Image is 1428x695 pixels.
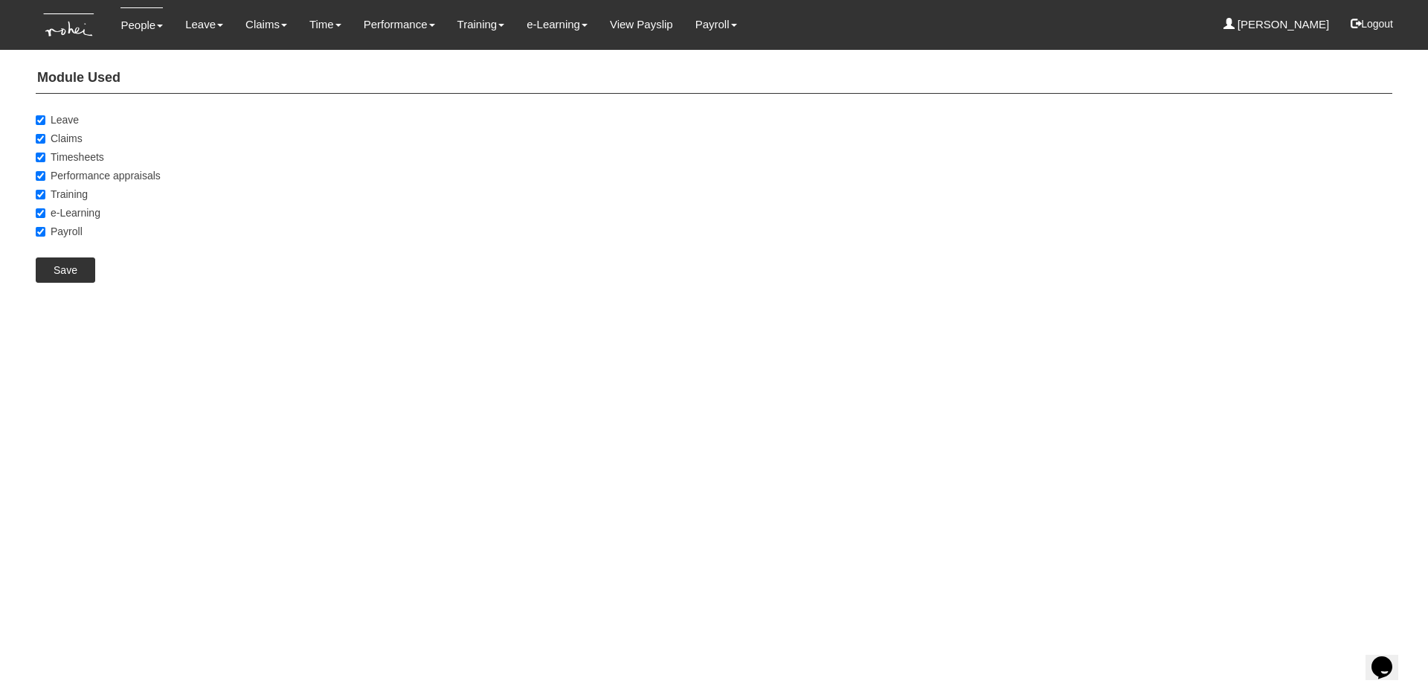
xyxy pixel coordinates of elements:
label: Training [36,187,88,202]
input: Leave [36,115,45,125]
a: Performance [364,7,435,42]
a: Time [309,7,341,42]
input: Timesheets [36,153,45,162]
label: Performance appraisals [36,168,161,183]
input: Claims [36,134,45,144]
label: Payroll [36,224,83,239]
label: Claims [36,131,83,146]
a: Training [457,7,505,42]
label: Leave [36,112,79,127]
a: View Payslip [610,7,673,42]
a: [PERSON_NAME] [1223,7,1330,42]
input: Training [36,190,45,199]
input: Payroll [36,227,45,237]
a: People [120,7,163,42]
h4: Module Used [36,63,1392,94]
iframe: chat widget [1366,635,1413,680]
a: Leave [185,7,223,42]
a: Claims [245,7,287,42]
a: e-Learning [527,7,588,42]
label: e-Learning [36,205,100,220]
input: Performance appraisals [36,171,45,181]
button: Logout [1340,6,1403,42]
input: Save [36,257,95,283]
label: Timesheets [36,150,104,164]
a: Payroll [695,7,737,42]
input: e-Learning [36,208,45,218]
